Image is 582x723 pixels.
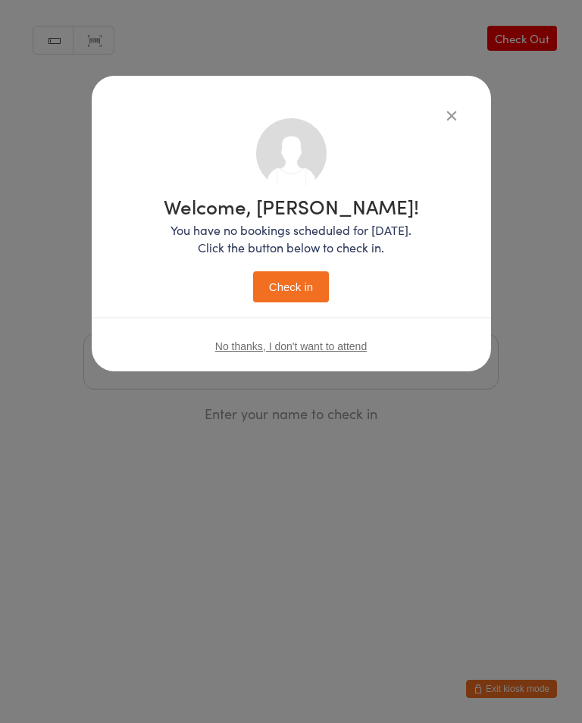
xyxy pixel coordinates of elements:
img: no_photo.png [256,118,327,189]
h1: Welcome, [PERSON_NAME]! [164,196,419,216]
p: You have no bookings scheduled for [DATE]. Click the button below to check in. [164,221,419,256]
button: No thanks, I don't want to attend [215,340,367,352]
button: Check in [253,271,329,302]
